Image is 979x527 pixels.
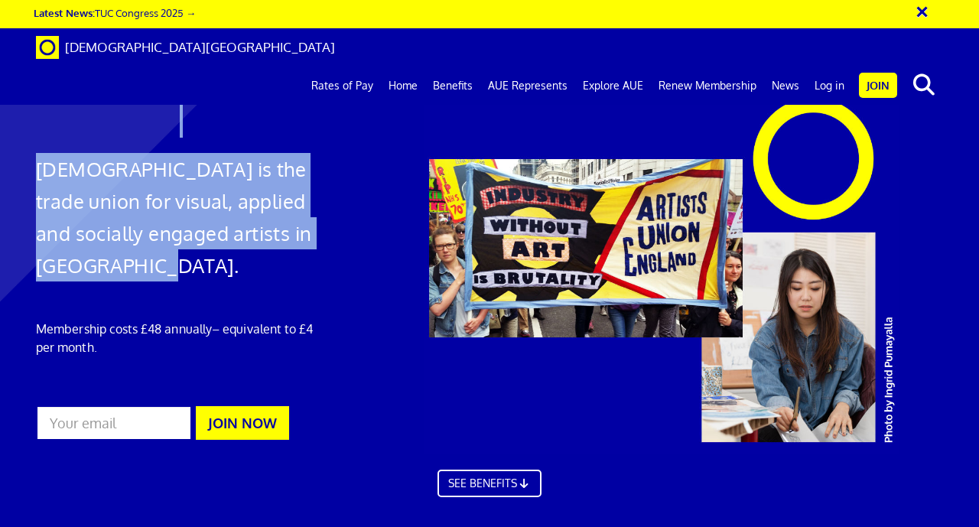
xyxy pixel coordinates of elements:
[437,470,542,497] a: SEE BENEFITS
[425,67,480,105] a: Benefits
[304,67,381,105] a: Rates of Pay
[807,67,852,105] a: Log in
[900,69,947,101] button: search
[480,67,575,105] a: AUE Represents
[36,405,192,441] input: Your email
[36,320,323,356] p: Membership costs £48 annually – equivalent to £4 per month.
[651,67,764,105] a: Renew Membership
[65,39,335,55] span: [DEMOGRAPHIC_DATA][GEOGRAPHIC_DATA]
[36,153,323,281] h1: [DEMOGRAPHIC_DATA] is the trade union for visual, applied and socially engaged artists in [GEOGRA...
[764,67,807,105] a: News
[575,67,651,105] a: Explore AUE
[859,73,897,98] a: Join
[34,6,95,19] strong: Latest News:
[196,406,289,440] button: JOIN NOW
[24,28,346,67] a: Brand [DEMOGRAPHIC_DATA][GEOGRAPHIC_DATA]
[34,6,196,19] a: Latest News:TUC Congress 2025 →
[381,67,425,105] a: Home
